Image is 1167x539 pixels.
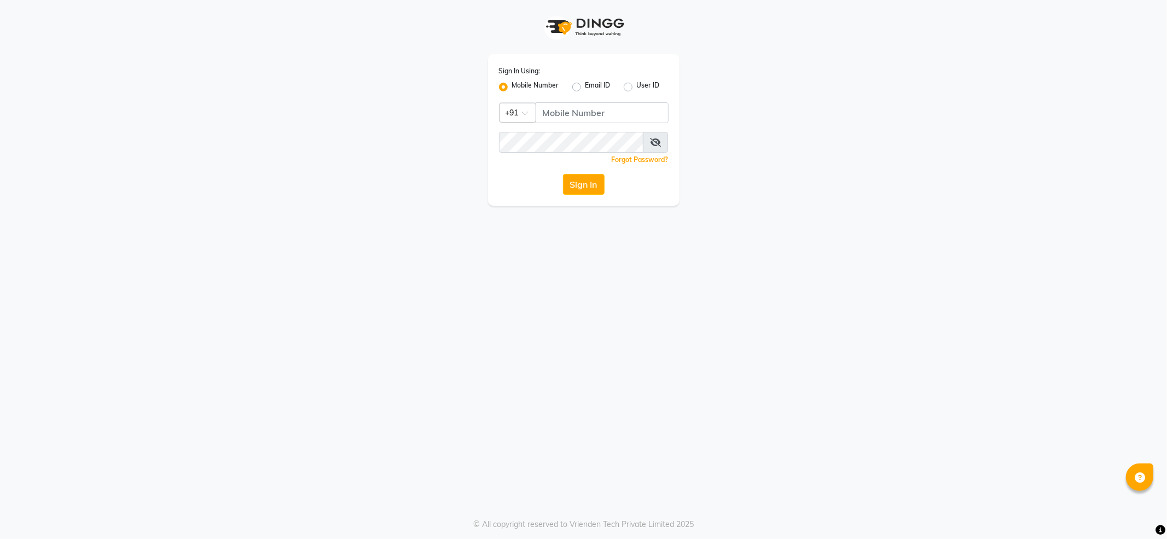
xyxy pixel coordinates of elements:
[612,155,669,164] a: Forgot Password?
[563,174,605,195] button: Sign In
[499,66,541,76] label: Sign In Using:
[536,102,669,123] input: Username
[499,132,643,153] input: Username
[512,80,559,94] label: Mobile Number
[637,80,660,94] label: User ID
[540,11,628,43] img: logo1.svg
[585,80,611,94] label: Email ID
